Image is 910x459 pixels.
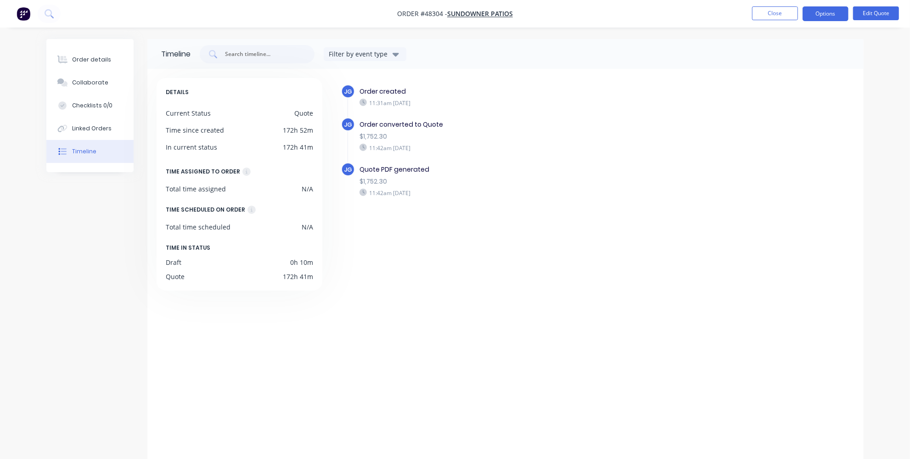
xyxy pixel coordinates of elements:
span: TIME IN STATUS [166,243,210,253]
div: 0h 10m [290,257,313,267]
button: Collaborate [46,71,134,94]
div: N/A [302,222,313,232]
div: Timeline [161,49,191,60]
span: Order #48304 - [397,10,447,18]
span: DETAILS [166,87,189,97]
div: 172h 41m [283,272,313,281]
div: Total time assigned [166,184,226,194]
span: JG [344,165,352,174]
div: 172h 52m [283,125,313,135]
button: Filter by event type [324,47,406,61]
div: $1,752.30 [360,132,677,141]
div: Order details [72,56,111,64]
div: Timeline [72,147,96,156]
button: Timeline [46,140,134,163]
div: 11:42am [DATE] [360,144,677,152]
div: In current status [166,142,217,152]
div: Linked Orders [72,124,112,133]
span: JG [344,87,352,96]
div: $1,752.30 [360,177,677,186]
button: Close [752,6,798,20]
button: Options [803,6,848,21]
img: Factory [17,7,30,21]
div: TIME ASSIGNED TO ORDER [166,167,240,177]
button: Order details [46,48,134,71]
button: Edit Quote [853,6,899,20]
div: Draft [166,257,181,267]
div: Filter by event type [329,49,390,59]
div: Quote PDF generated [360,165,677,174]
div: Order created [360,87,677,96]
button: Linked Orders [46,117,134,140]
button: Checklists 0/0 [46,94,134,117]
div: Quote [166,272,185,281]
div: Order converted to Quote [360,120,677,129]
div: TIME SCHEDULED ON ORDER [166,205,245,215]
div: Checklists 0/0 [72,101,112,110]
div: N/A [302,184,313,194]
div: Time since created [166,125,224,135]
div: Collaborate [72,78,108,87]
input: Search timeline... [224,50,300,59]
div: Current Status [166,108,211,118]
a: Sundowner Patios [447,10,513,18]
div: Quote [294,108,313,118]
div: 11:42am [DATE] [360,189,677,197]
span: JG [344,120,352,129]
div: 11:31am [DATE] [360,99,677,107]
div: Total time scheduled [166,222,230,232]
div: 172h 41m [283,142,313,152]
